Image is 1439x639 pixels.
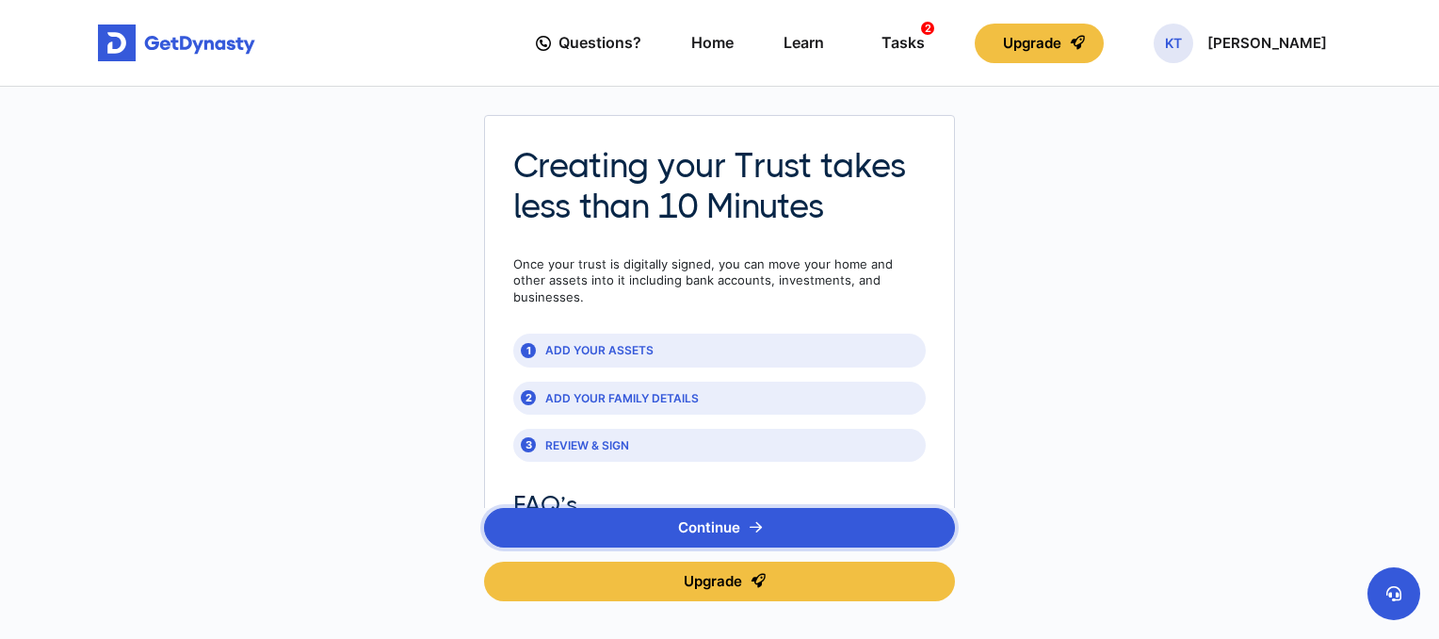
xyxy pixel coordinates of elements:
a: Learn [784,16,824,70]
p: Once your trust is digitally signed, you can move your home and other assets into it including ba... [513,256,926,306]
h2: Creating your Trust takes less than 10 Minutes [513,146,926,227]
div: ADD YOUR FAMILY DETAILS [513,382,926,415]
div: 2 [521,390,536,405]
div: ADD YOUR ASSETS [513,334,926,367]
p: [PERSON_NAME] [1207,36,1327,51]
button: Continue [484,508,955,548]
a: Questions? [536,16,641,70]
div: REVIEW & SIGN [513,429,926,462]
div: 1 [521,343,536,358]
button: Upgrade [484,562,955,601]
span: 2 [921,22,934,35]
a: Home [691,16,734,70]
div: Tasks [881,25,925,60]
img: Get started for free with Dynasty Trust Company [98,25,255,62]
span: KT [1154,24,1193,63]
div: 3 [521,437,536,452]
a: Tasks2 [874,16,925,70]
button: Upgrade [975,24,1104,63]
button: KT[PERSON_NAME] [1154,24,1327,63]
span: Questions? [558,25,641,60]
span: FAQ’s [513,490,578,518]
